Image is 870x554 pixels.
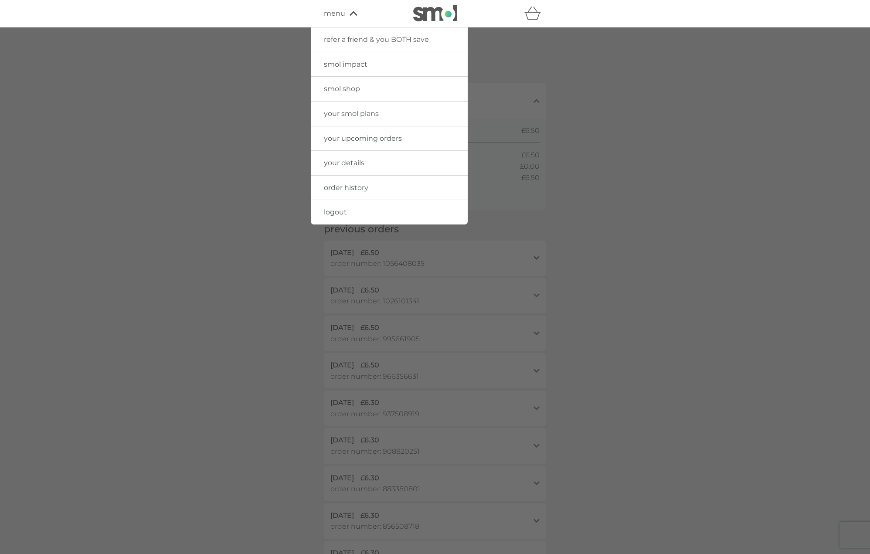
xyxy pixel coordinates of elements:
span: smol impact [324,60,367,68]
span: menu [324,8,345,19]
span: logout [324,208,347,216]
span: refer a friend & you BOTH save [324,35,429,44]
a: your smol plans [311,102,468,126]
span: your details [324,159,364,167]
a: smol impact [311,52,468,77]
span: your upcoming orders [324,134,402,143]
span: smol shop [324,85,360,93]
span: order history [324,184,368,192]
span: your smol plans [324,109,379,118]
div: basket [524,5,546,22]
a: your details [311,151,468,175]
a: your upcoming orders [311,126,468,151]
img: smol [413,5,457,21]
a: logout [311,200,468,224]
a: order history [311,176,468,200]
a: refer a friend & you BOTH save [311,27,468,52]
a: smol shop [311,77,468,101]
